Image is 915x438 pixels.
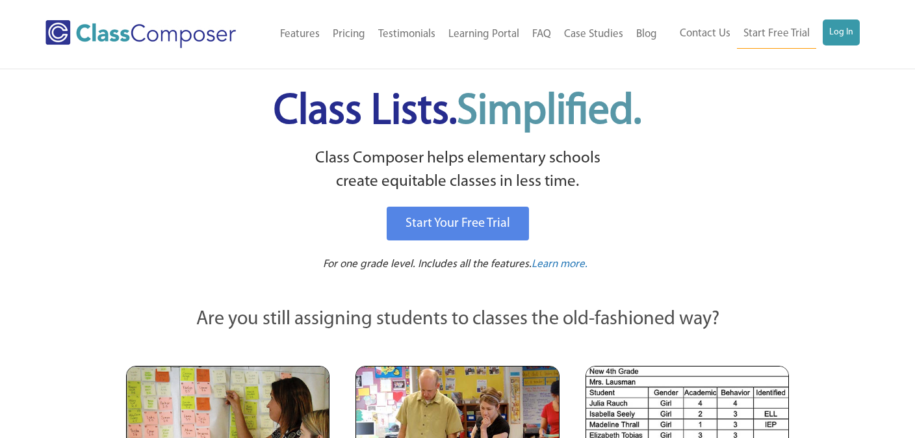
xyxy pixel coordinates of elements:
[532,259,587,270] span: Learn more.
[673,19,737,48] a: Contact Us
[737,19,816,49] a: Start Free Trial
[532,257,587,273] a: Learn more.
[274,20,326,49] a: Features
[526,20,558,49] a: FAQ
[261,20,664,49] nav: Header Menu
[823,19,860,45] a: Log In
[124,147,791,194] p: Class Composer helps elementary schools create equitable classes in less time.
[630,20,664,49] a: Blog
[326,20,372,49] a: Pricing
[372,20,442,49] a: Testimonials
[442,20,526,49] a: Learning Portal
[406,217,510,230] span: Start Your Free Trial
[323,259,532,270] span: For one grade level. Includes all the features.
[664,19,860,49] nav: Header Menu
[558,20,630,49] a: Case Studies
[126,305,789,334] p: Are you still assigning students to classes the old-fashioned way?
[45,20,236,48] img: Class Composer
[387,207,529,240] a: Start Your Free Trial
[274,91,641,133] span: Class Lists.
[457,91,641,133] span: Simplified.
